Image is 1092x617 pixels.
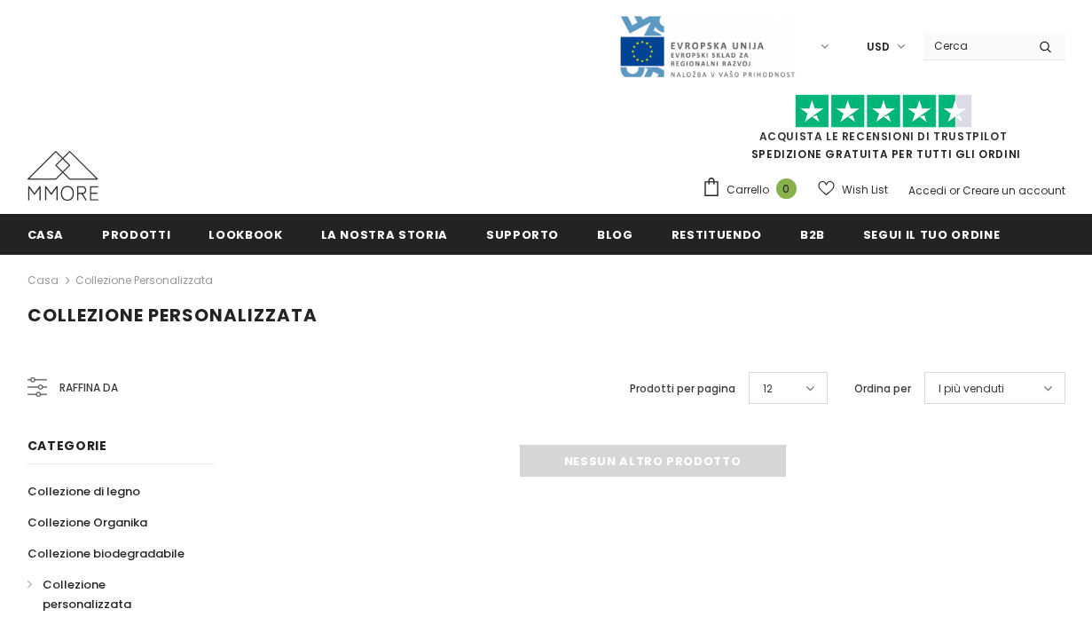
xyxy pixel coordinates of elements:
[867,38,890,56] span: USD
[618,38,796,53] a: Javni Razpis
[27,476,140,507] a: Collezione di legno
[800,226,825,243] span: B2B
[486,214,559,254] a: supporto
[27,226,65,243] span: Casa
[923,33,1025,59] input: Search Site
[75,273,213,288] a: Collezione personalizzata
[102,226,170,243] span: Prodotti
[776,178,797,199] span: 0
[854,380,911,398] label: Ordina per
[597,226,633,243] span: Blog
[27,437,107,455] span: Categorie
[321,214,448,254] a: La nostra storia
[27,538,185,569] a: Collezione biodegradabile
[27,507,147,538] a: Collezione Organika
[208,226,282,243] span: Lookbook
[486,226,559,243] span: supporto
[208,214,282,254] a: Lookbook
[795,94,972,129] img: Fidati di Pilot Stars
[863,226,1000,243] span: Segui il tuo ordine
[672,214,762,254] a: Restituendo
[949,183,960,198] span: or
[43,576,131,613] span: Collezione personalizzata
[908,183,947,198] a: Accedi
[759,129,1008,144] a: Acquista le recensioni di TrustPilot
[763,380,773,398] span: 12
[102,214,170,254] a: Prodotti
[27,483,140,500] span: Collezione di legno
[863,214,1000,254] a: Segui il tuo ordine
[27,545,185,562] span: Collezione biodegradabile
[27,214,65,254] a: Casa
[27,270,59,291] a: Casa
[962,183,1065,198] a: Creare un account
[727,181,769,199] span: Carrello
[59,378,118,398] span: Raffina da
[27,514,147,531] span: Collezione Organika
[702,177,805,203] a: Carrello 0
[630,380,735,398] label: Prodotti per pagina
[618,14,796,79] img: Javni Razpis
[939,380,1004,398] span: I più venduti
[818,174,888,205] a: Wish List
[27,151,98,201] img: Casi MMORE
[800,214,825,254] a: B2B
[672,226,762,243] span: Restituendo
[702,102,1065,162] span: SPEDIZIONE GRATUITA PER TUTTI GLI ORDINI
[842,181,888,199] span: Wish List
[597,214,633,254] a: Blog
[321,226,448,243] span: La nostra storia
[27,303,318,328] span: Collezione personalizzata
